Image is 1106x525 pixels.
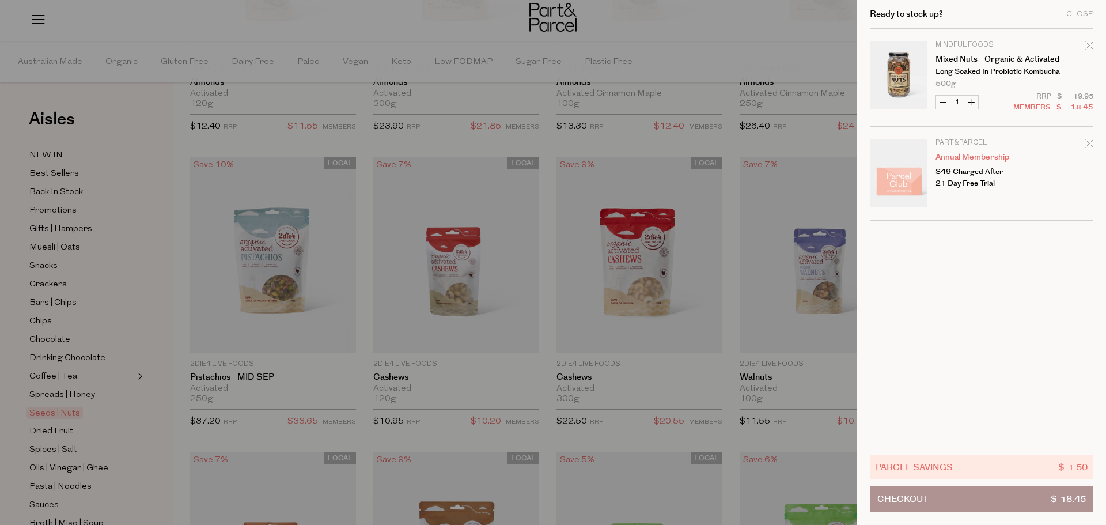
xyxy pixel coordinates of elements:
[1066,10,1093,18] div: Close
[1051,487,1086,511] span: $ 18.45
[935,41,1025,48] p: Mindful Foods
[935,80,956,88] span: 500g
[935,68,1025,75] p: Long Soaked in Probiotic Kombucha
[935,166,1025,189] p: $49 Charged After 21 Day Free Trial
[935,153,1025,161] a: Annual Membership
[876,460,953,474] span: Parcel Savings
[1085,138,1093,153] div: Remove Annual Membership
[1085,40,1093,55] div: Remove Mixed Nuts - Organic & Activated
[935,55,1025,63] a: Mixed Nuts - Organic & Activated
[935,139,1025,146] p: Part&Parcel
[870,486,1093,512] button: Checkout$ 18.45
[1058,460,1088,474] span: $ 1.50
[950,96,964,109] input: QTY Mixed Nuts - Organic & Activated
[877,487,929,511] span: Checkout
[870,10,943,18] h2: Ready to stock up?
